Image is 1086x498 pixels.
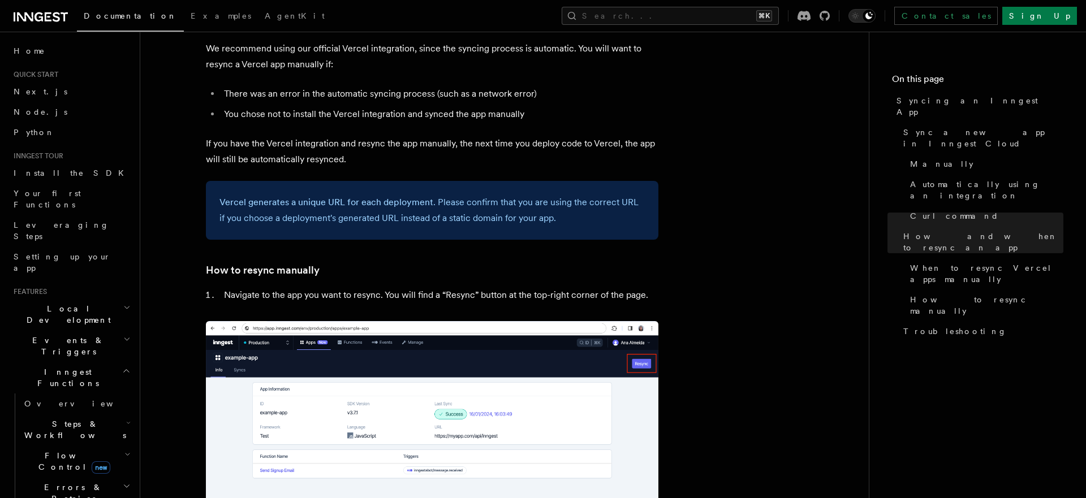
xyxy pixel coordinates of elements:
[184,3,258,31] a: Examples
[9,298,133,330] button: Local Development
[265,11,325,20] span: AgentKit
[9,163,133,183] a: Install the SDK
[14,189,81,209] span: Your first Functions
[906,206,1063,226] a: Curl command
[9,366,122,389] span: Inngest Functions
[9,287,47,296] span: Features
[562,7,779,25] button: Search...⌘K
[906,258,1063,289] a: When to resync Vercel apps manually
[14,45,45,57] span: Home
[206,262,320,278] a: How to resync manually
[221,287,658,303] li: Navigate to the app you want to resync. You will find a “Resync” button at the top-right corner o...
[903,231,1063,253] span: How and when to resync an app
[9,215,133,246] a: Leveraging Steps
[219,197,433,207] a: Vercel generates a unique URL for each deployment
[14,87,67,96] span: Next.js
[191,11,251,20] span: Examples
[899,321,1063,341] a: Troubleshooting
[9,335,123,357] span: Events & Triggers
[897,95,1063,118] span: Syncing an Inngest App
[903,127,1063,149] span: Sync a new app in Inngest Cloud
[892,90,1063,122] a: Syncing an Inngest App
[9,183,133,215] a: Your first Functions
[9,303,123,326] span: Local Development
[9,41,133,61] a: Home
[903,326,1007,337] span: Troubleshooting
[20,445,133,477] button: Flow Controlnew
[9,330,133,362] button: Events & Triggers
[9,122,133,142] a: Python
[206,136,658,167] p: If you have the Vercel integration and resync the app manually, the next time you deploy code to ...
[14,107,67,116] span: Node.js
[221,106,658,122] li: You chose not to install the Vercel integration and synced the app manually
[9,362,133,393] button: Inngest Functions
[1002,7,1077,25] a: Sign Up
[14,128,55,137] span: Python
[84,11,177,20] span: Documentation
[899,122,1063,154] a: Sync a new app in Inngest Cloud
[20,418,126,441] span: Steps & Workflows
[906,154,1063,174] a: Manually
[258,3,331,31] a: AgentKit
[910,294,1063,317] span: How to resync manually
[910,210,999,222] span: Curl command
[899,226,1063,258] a: How and when to resync an app
[20,450,124,473] span: Flow Control
[910,158,973,170] span: Manually
[756,10,772,21] kbd: ⌘K
[206,41,658,72] p: We recommend using our official Vercel integration, since the syncing process is automatic. You w...
[9,70,58,79] span: Quick start
[9,102,133,122] a: Node.js
[219,194,645,226] p: . Please confirm that you are using the correct URL if you choose a deployment's generated URL in...
[9,246,133,278] a: Setting up your app
[906,289,1063,321] a: How to resync manually
[221,86,658,102] li: There was an error in the automatic syncing process (such as a network error)
[14,220,109,241] span: Leveraging Steps
[910,262,1063,285] span: When to resync Vercel apps manually
[20,393,133,414] a: Overview
[20,414,133,445] button: Steps & Workflows
[9,151,63,161] span: Inngest tour
[92,461,110,474] span: new
[894,7,998,25] a: Contact sales
[892,72,1063,90] h4: On this page
[848,9,876,23] button: Toggle dark mode
[910,179,1063,201] span: Automatically using an integration
[9,81,133,102] a: Next.js
[906,174,1063,206] a: Automatically using an integration
[14,252,111,272] span: Setting up your app
[24,399,141,408] span: Overview
[14,168,131,177] span: Install the SDK
[77,3,184,32] a: Documentation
